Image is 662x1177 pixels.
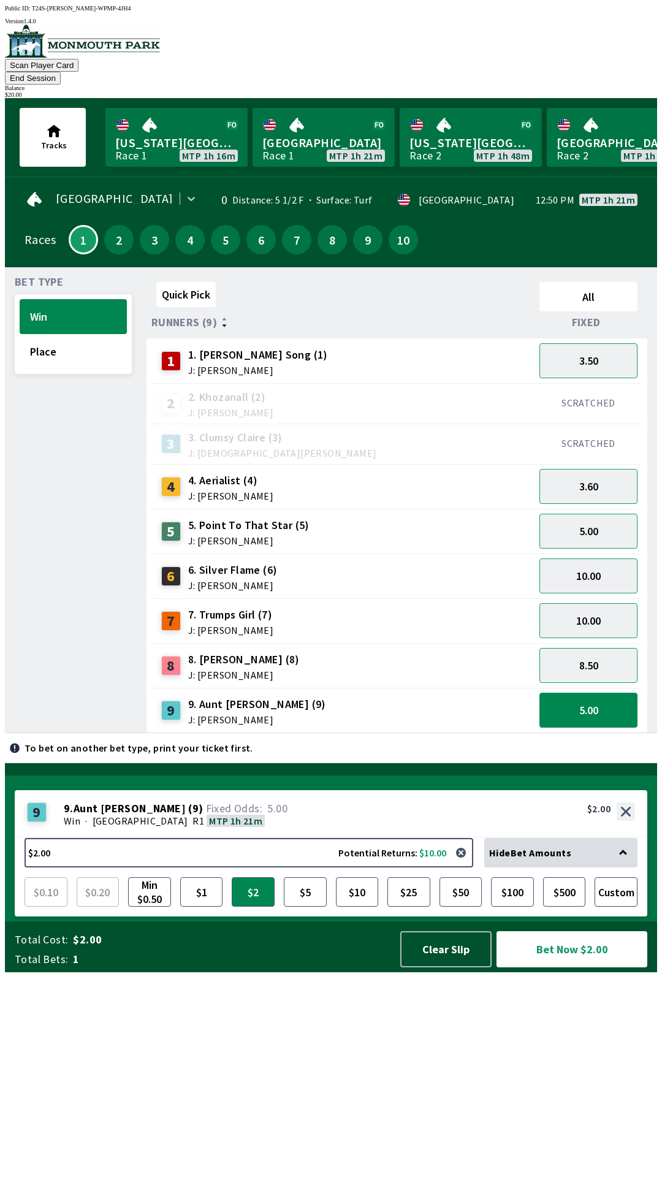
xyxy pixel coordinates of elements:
[15,277,63,287] span: Bet Type
[598,880,634,904] span: Custom
[387,877,430,907] button: $25
[182,151,235,161] span: MTP 1h 16m
[576,614,601,628] span: 10.00
[539,397,637,409] div: SCRATCHED
[539,282,637,311] button: All
[249,235,273,244] span: 6
[25,838,473,867] button: $2.00Potential Returns: $10.00
[214,235,237,244] span: 5
[557,151,588,161] div: Race 2
[400,931,492,967] button: Clear Slip
[188,802,203,815] span: ( 9 )
[587,802,611,815] div: $2.00
[304,194,373,206] span: Surface: Turf
[285,235,308,244] span: 7
[318,225,347,254] button: 8
[5,5,657,12] div: Public ID:
[284,877,327,907] button: $5
[107,235,131,244] span: 2
[30,345,116,359] span: Place
[161,522,181,541] div: 5
[267,801,287,815] span: 5.00
[5,18,657,25] div: Version 1.4.0
[25,743,253,753] p: To bet on another bet type, print your ticket first.
[162,288,210,302] span: Quick Pick
[74,802,186,815] span: Aunt [PERSON_NAME]
[5,25,160,58] img: venue logo
[595,877,637,907] button: Custom
[545,290,632,304] span: All
[25,235,56,245] div: Races
[5,85,657,91] div: Balance
[329,151,382,161] span: MTP 1h 21m
[161,434,181,454] div: 3
[188,491,273,501] span: J: [PERSON_NAME]
[188,562,278,578] span: 6. Silver Flame (6)
[188,389,273,405] span: 2. Khozanall (2)
[579,658,598,672] span: 8.50
[489,847,571,859] span: Hide Bet Amounts
[188,696,326,712] span: 9. Aunt [PERSON_NAME] (9)
[188,517,310,533] span: 5. Point To That Star (5)
[572,318,601,327] span: Fixed
[5,91,657,98] div: $ 20.00
[539,343,637,378] button: 3.50
[93,815,188,827] span: [GEOGRAPHIC_DATA]
[582,195,635,205] span: MTP 1h 21m
[353,225,382,254] button: 9
[188,607,273,623] span: 7. Trumps Girl (7)
[543,877,586,907] button: $500
[579,524,598,538] span: 5.00
[535,316,642,329] div: Fixed
[115,135,238,151] span: [US_STATE][GEOGRAPHIC_DATA]
[400,108,542,167] a: [US_STATE][GEOGRAPHIC_DATA]Race 2MTP 1h 48m
[491,877,534,907] button: $100
[161,477,181,497] div: 4
[20,108,86,167] button: Tracks
[411,942,481,956] span: Clear Slip
[32,5,131,12] span: T24S-[PERSON_NAME]-WPMP-4JH4
[73,952,389,967] span: 1
[253,108,395,167] a: [GEOGRAPHIC_DATA]Race 1MTP 1h 21m
[161,394,181,413] div: 2
[336,877,379,907] button: $10
[579,354,598,368] span: 3.50
[151,316,535,329] div: Runners (9)
[546,880,583,904] span: $500
[73,932,389,947] span: $2.00
[188,581,278,590] span: J: [PERSON_NAME]
[539,693,637,728] button: 5.00
[188,670,300,680] span: J: [PERSON_NAME]
[539,558,637,593] button: 10.00
[64,802,74,815] span: 9 .
[161,656,181,676] div: 8
[20,334,127,369] button: Place
[73,237,94,243] span: 1
[41,140,67,151] span: Tracks
[64,815,80,827] span: Win
[131,880,168,904] span: Min $0.50
[494,880,531,904] span: $100
[128,877,171,907] button: Min $0.50
[188,430,377,446] span: 3. Clumsy Claire (3)
[419,195,514,205] div: [GEOGRAPHIC_DATA]
[188,715,326,725] span: J: [PERSON_NAME]
[356,235,379,244] span: 9
[339,880,376,904] span: $10
[161,611,181,631] div: 7
[140,225,169,254] button: 3
[211,225,240,254] button: 5
[161,566,181,586] div: 6
[262,135,385,151] span: [GEOGRAPHIC_DATA]
[188,652,300,668] span: 8. [PERSON_NAME] (8)
[151,318,217,327] span: Runners (9)
[539,648,637,683] button: 8.50
[188,448,377,458] span: J: [DEMOGRAPHIC_DATA][PERSON_NAME]
[579,703,598,717] span: 5.00
[192,815,204,827] span: R1
[156,282,216,307] button: Quick Pick
[161,351,181,371] div: 1
[105,108,248,167] a: [US_STATE][GEOGRAPHIC_DATA]Race 1MTP 1h 16m
[282,225,311,254] button: 7
[209,815,262,827] span: MTP 1h 21m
